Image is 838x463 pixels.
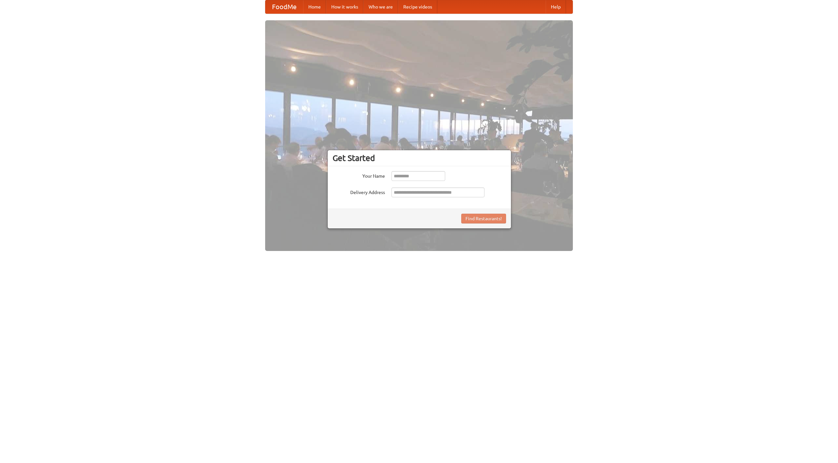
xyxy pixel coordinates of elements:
a: How it works [326,0,363,13]
a: Home [303,0,326,13]
label: Delivery Address [333,187,385,196]
label: Your Name [333,171,385,179]
a: Help [546,0,566,13]
a: FoodMe [265,0,303,13]
a: Who we are [363,0,398,13]
a: Recipe videos [398,0,437,13]
button: Find Restaurants! [461,214,506,223]
h3: Get Started [333,153,506,163]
